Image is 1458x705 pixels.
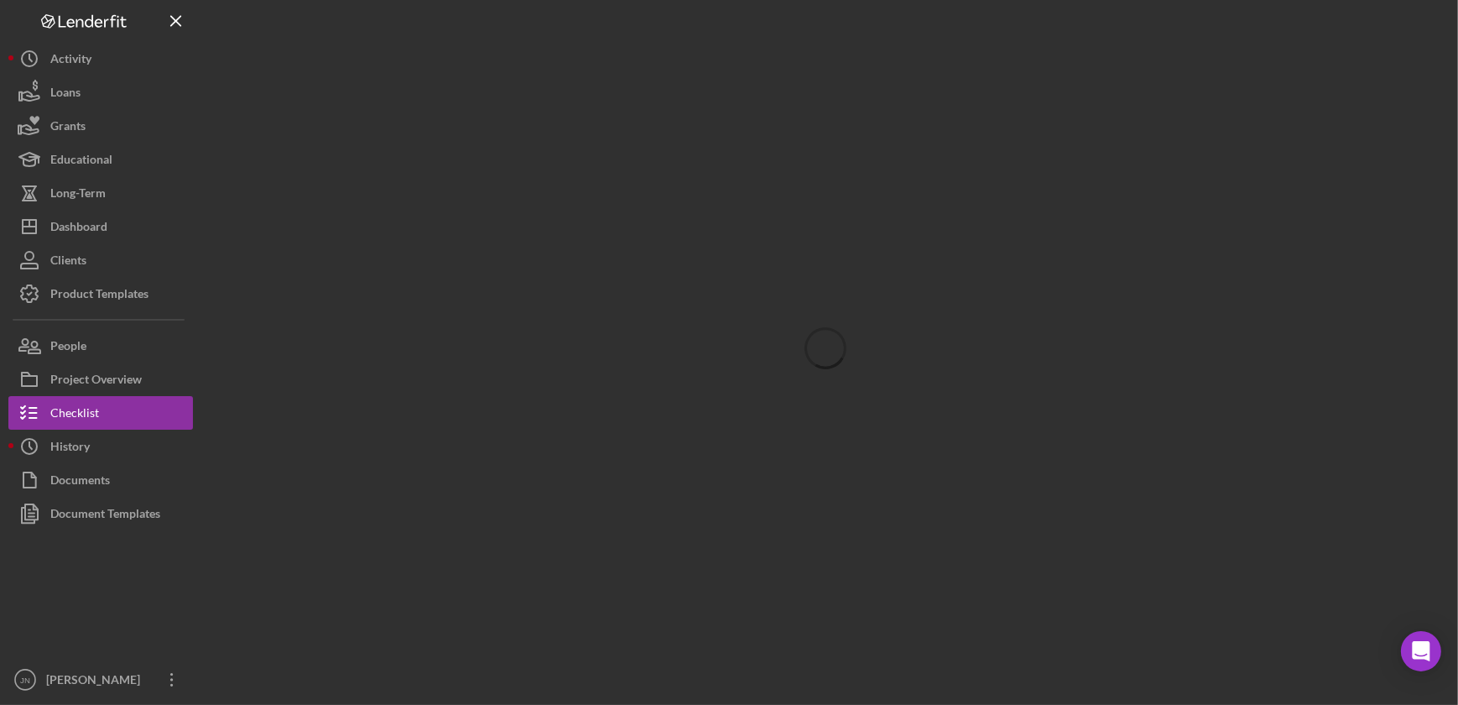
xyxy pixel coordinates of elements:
div: Loans [50,76,81,113]
button: JN[PERSON_NAME] [8,663,193,697]
button: Project Overview [8,363,193,396]
button: Educational [8,143,193,176]
div: Clients [50,243,86,281]
button: Activity [8,42,193,76]
button: History [8,430,193,463]
div: Dashboard [50,210,107,248]
div: Long-Term [50,176,106,214]
button: Clients [8,243,193,277]
button: Checklist [8,396,193,430]
div: [PERSON_NAME] [42,663,151,701]
div: Document Templates [50,497,160,535]
div: People [50,329,86,367]
text: JN [20,676,30,685]
div: Grants [50,109,86,147]
button: People [8,329,193,363]
div: Checklist [50,396,99,434]
button: Product Templates [8,277,193,311]
button: Grants [8,109,193,143]
div: Project Overview [50,363,142,400]
button: Long-Term [8,176,193,210]
button: Loans [8,76,193,109]
div: Activity [50,42,91,80]
div: History [50,430,90,467]
button: Documents [8,463,193,497]
div: Open Intercom Messenger [1401,631,1441,671]
button: Dashboard [8,210,193,243]
div: Product Templates [50,277,148,315]
div: Educational [50,143,112,180]
div: Documents [50,463,110,501]
button: Document Templates [8,497,193,530]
